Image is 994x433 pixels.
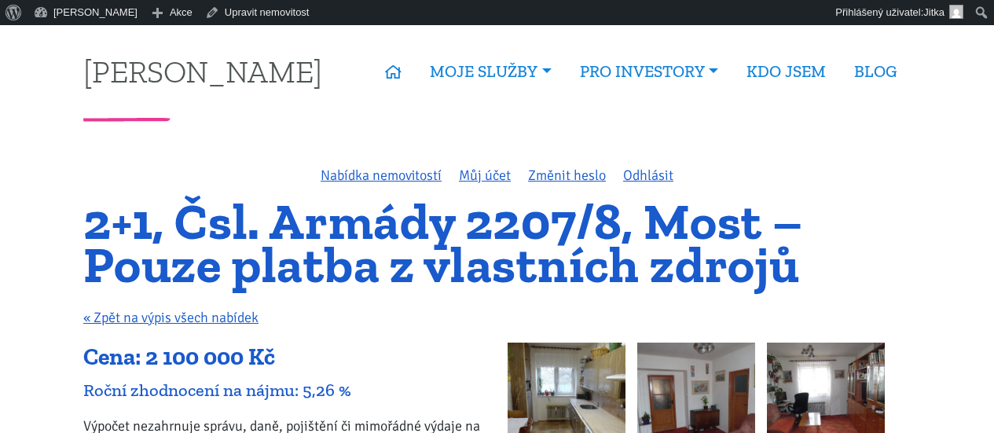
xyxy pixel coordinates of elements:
[83,56,322,86] a: [PERSON_NAME]
[321,167,442,184] a: Nabídka nemovitostí
[83,343,486,372] div: Cena: 2 100 000 Kč
[83,200,911,286] h1: 2+1, Čsl. Armády 2207/8, Most – Pouze platba z vlastních zdrojů
[623,167,673,184] a: Odhlásit
[732,53,840,90] a: KDO JSEM
[528,167,606,184] a: Změnit heslo
[923,6,944,18] span: Jitka
[566,53,732,90] a: PRO INVESTORY
[83,309,259,326] a: « Zpět na výpis všech nabídek
[459,167,511,184] a: Můj účet
[840,53,911,90] a: BLOG
[83,380,486,401] div: Roční zhodnocení na nájmu: 5,26 %
[416,53,565,90] a: MOJE SLUŽBY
